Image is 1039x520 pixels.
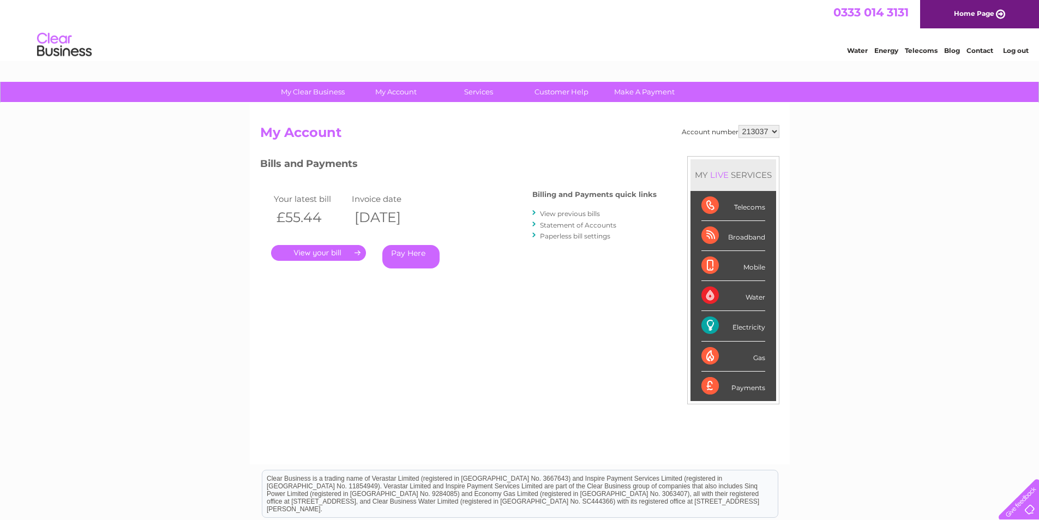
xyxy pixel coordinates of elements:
[690,159,776,190] div: MY SERVICES
[944,46,960,55] a: Blog
[874,46,898,55] a: Energy
[262,6,778,53] div: Clear Business is a trading name of Verastar Limited (registered in [GEOGRAPHIC_DATA] No. 3667643...
[517,82,606,102] a: Customer Help
[349,206,428,229] th: [DATE]
[260,156,657,175] h3: Bills and Payments
[966,46,993,55] a: Contact
[268,82,358,102] a: My Clear Business
[599,82,689,102] a: Make A Payment
[701,311,765,341] div: Electricity
[701,251,765,281] div: Mobile
[349,192,428,206] td: Invoice date
[382,245,440,268] a: Pay Here
[708,170,731,180] div: LIVE
[271,245,366,261] a: .
[905,46,938,55] a: Telecoms
[540,210,600,218] a: View previous bills
[701,221,765,251] div: Broadband
[271,206,350,229] th: £55.44
[847,46,868,55] a: Water
[701,281,765,311] div: Water
[682,125,779,138] div: Account number
[271,192,350,206] td: Your latest bill
[351,82,441,102] a: My Account
[532,190,657,199] h4: Billing and Payments quick links
[701,191,765,221] div: Telecoms
[1003,46,1029,55] a: Log out
[701,372,765,401] div: Payments
[701,342,765,372] div: Gas
[540,232,610,240] a: Paperless bill settings
[540,221,616,229] a: Statement of Accounts
[260,125,779,146] h2: My Account
[833,5,909,19] a: 0333 014 3131
[434,82,524,102] a: Services
[37,28,92,62] img: logo.png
